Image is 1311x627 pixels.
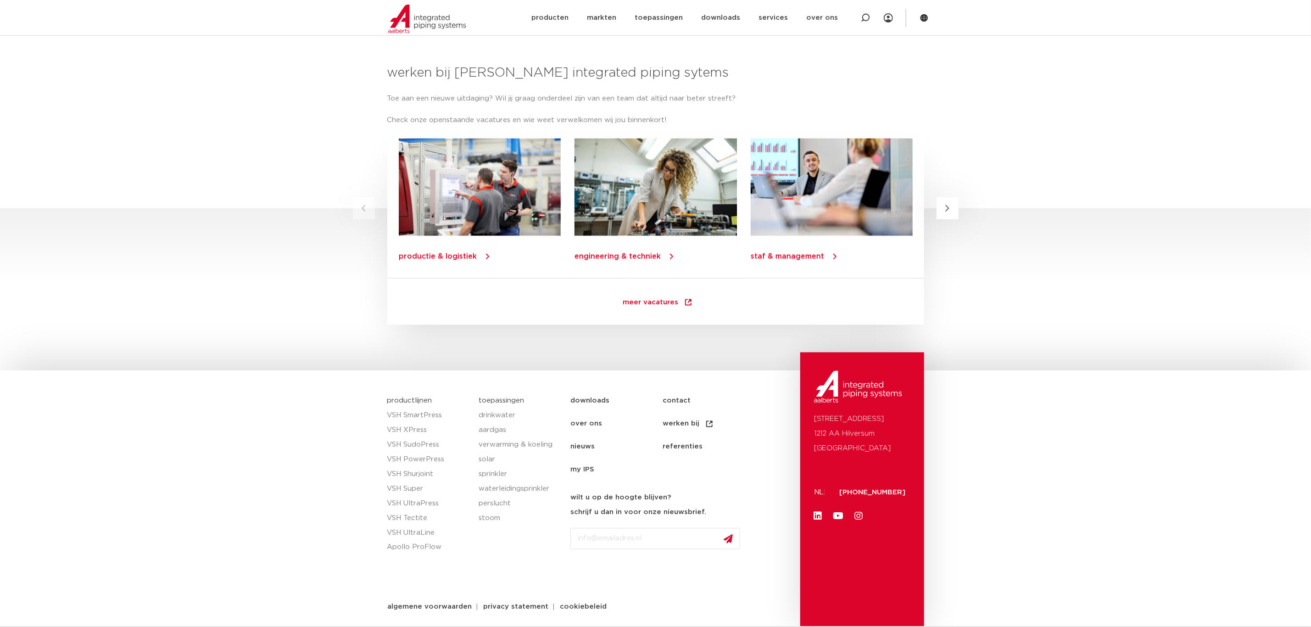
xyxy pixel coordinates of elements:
[479,453,561,467] a: solar
[663,413,755,436] a: werken bij
[814,412,910,456] p: [STREET_ADDRESS] 1212 AA Hilversum [GEOGRAPHIC_DATA]
[387,467,470,482] a: VSH Shurjoint
[570,509,706,516] strong: schrijf u dan in voor onze nieuwsbrief.
[623,299,678,308] span: meer vacatures
[387,423,470,438] a: VSH XPress
[575,253,661,260] a: engineering & techniek
[570,436,663,459] a: nieuws
[560,604,607,610] span: cookiebeleid
[479,423,561,438] a: aardgas
[387,64,924,82] h3: werken bij [PERSON_NAME] integrated piping sytems
[750,253,824,260] a: staf & management
[663,390,755,413] a: contact
[479,511,561,526] a: stoom
[570,459,663,481] a: my IPS
[387,453,470,467] a: VSH PowerPress
[387,497,470,511] a: VSH UltraPress
[387,540,470,555] a: Apollo ProFlow
[399,253,477,260] a: productie & logistiek
[387,397,432,404] a: productlijnen
[387,604,472,610] span: algemene voorwaarden
[387,409,470,423] a: VSH SmartPress
[387,482,470,497] a: VSH Super
[570,413,663,436] a: over ons
[479,467,561,482] a: sprinkler
[814,486,829,500] p: NL:
[840,489,906,496] a: [PHONE_NUMBER]
[479,438,561,453] a: verwarming & koeling
[479,397,524,404] a: toepassingen
[570,528,740,549] input: info@emailadres.nl
[570,494,671,501] strong: wilt u op de hoogte blijven?
[479,497,561,511] a: perslucht
[387,511,470,526] a: VSH Tectite
[604,290,711,316] a: meer vacatures
[479,482,561,497] a: waterleidingsprinkler
[380,604,479,610] a: algemene voorwaarden
[570,390,663,413] a: downloads
[387,526,470,541] a: VSH UltraLine
[553,604,614,610] a: cookiebeleid
[937,197,959,219] button: Next slide
[387,438,470,453] a: VSH SudoPress
[387,113,924,128] p: Check onze openstaande vacatures en wie weet verwelkomen wij jou binnenkort!
[353,197,375,219] button: Previous slide
[663,436,755,459] a: referenties
[570,390,796,481] nav: Menu
[570,557,710,593] iframe: reCAPTCHA
[387,91,924,106] p: Toe aan een nieuwe uitdaging? Wil jij graag onderdeel zijn van een team dat altijd naar beter str...
[724,534,733,544] img: send.svg
[479,409,561,423] a: drinkwater
[483,604,548,610] span: privacy statement
[476,604,555,610] a: privacy statement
